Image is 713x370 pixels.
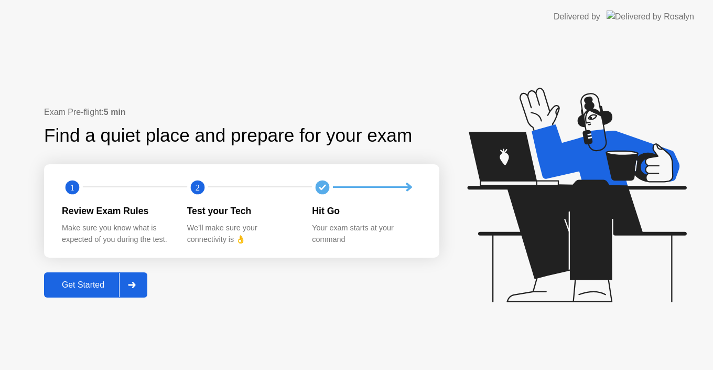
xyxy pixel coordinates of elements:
[554,10,600,23] div: Delivered by
[187,223,296,245] div: We’ll make sure your connectivity is 👌
[312,223,420,245] div: Your exam starts at your command
[312,204,420,218] div: Hit Go
[62,223,170,245] div: Make sure you know what is expected of you during the test.
[607,10,694,23] img: Delivered by Rosalyn
[104,108,126,117] b: 5 min
[187,204,296,218] div: Test your Tech
[62,204,170,218] div: Review Exam Rules
[70,182,74,192] text: 1
[44,122,414,150] div: Find a quiet place and prepare for your exam
[44,106,439,119] div: Exam Pre-flight:
[44,272,147,298] button: Get Started
[47,280,119,290] div: Get Started
[196,182,200,192] text: 2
